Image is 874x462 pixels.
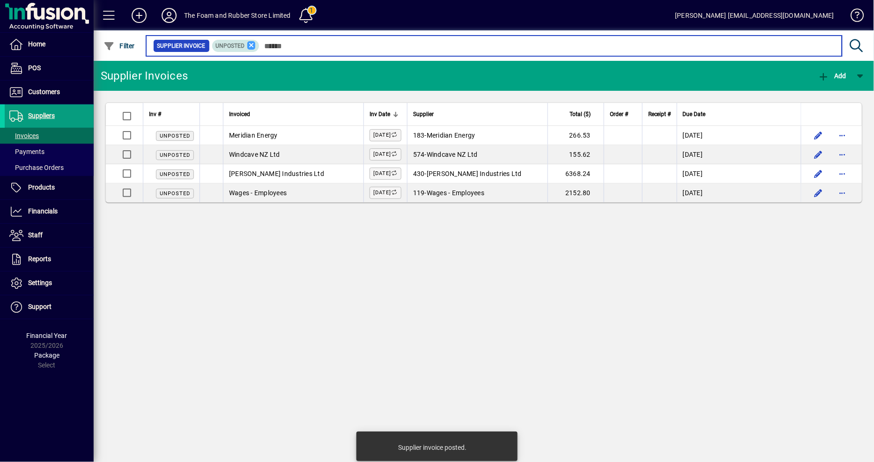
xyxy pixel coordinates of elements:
[229,109,358,119] div: Invoiced
[28,303,52,310] span: Support
[5,33,94,56] a: Home
[413,109,542,119] div: Supplier
[5,200,94,223] a: Financials
[160,133,190,139] span: Unposted
[5,248,94,271] a: Reports
[28,88,60,95] span: Customers
[811,147,826,162] button: Edit
[229,151,280,158] span: Windcave NZ Ltd
[835,166,850,181] button: More options
[370,129,401,141] label: [DATE]
[835,185,850,200] button: More options
[160,171,190,177] span: Unposted
[28,64,41,72] span: POS
[548,183,604,202] td: 2152.80
[160,191,190,197] span: Unposted
[413,132,425,139] span: 183
[28,255,51,263] span: Reports
[370,187,401,199] label: [DATE]
[9,164,64,171] span: Purchase Orders
[816,67,849,84] button: Add
[5,144,94,160] a: Payments
[811,166,826,181] button: Edit
[407,145,548,164] td: -
[370,148,401,161] label: [DATE]
[5,271,94,295] a: Settings
[370,109,401,119] div: Inv Date
[548,145,604,164] td: 155.62
[818,72,846,80] span: Add
[229,109,250,119] span: Invoiced
[9,132,39,139] span: Invoices
[413,109,434,119] span: Supplier
[28,231,43,239] span: Staff
[835,147,850,162] button: More options
[27,332,67,339] span: Financial Year
[34,352,59,359] span: Package
[427,132,475,139] span: Meridian Energy
[149,109,194,119] div: Inv #
[407,164,548,183] td: -
[554,109,599,119] div: Total ($)
[216,43,245,49] span: Unposted
[229,170,324,177] span: [PERSON_NAME] Industries Ltd
[844,2,862,32] a: Knowledge Base
[548,164,604,183] td: 6368.24
[570,109,591,119] span: Total ($)
[427,189,484,197] span: Wages - Employees
[675,8,834,23] div: [PERSON_NAME] [EMAIL_ADDRESS][DOMAIN_NAME]
[648,109,671,119] span: Receipt #
[5,176,94,199] a: Products
[28,112,55,119] span: Suppliers
[229,189,287,197] span: Wages - Employees
[677,164,801,183] td: [DATE]
[677,183,801,202] td: [DATE]
[101,68,188,83] div: Supplier Invoices
[610,109,637,119] div: Order #
[5,81,94,104] a: Customers
[683,109,706,119] span: Due Date
[683,109,795,119] div: Due Date
[811,185,826,200] button: Edit
[370,168,401,180] label: [DATE]
[413,189,425,197] span: 119
[407,183,548,202] td: -
[413,151,425,158] span: 574
[5,224,94,247] a: Staff
[229,132,278,139] span: Meridian Energy
[157,41,206,51] span: Supplier Invoice
[398,443,467,452] div: Supplier invoice posted.
[811,128,826,143] button: Edit
[212,40,259,52] mat-chip: Invoice Status: Unposted
[28,207,58,215] span: Financials
[5,128,94,144] a: Invoices
[548,126,604,145] td: 266.53
[5,57,94,80] a: POS
[835,128,850,143] button: More options
[370,109,390,119] span: Inv Date
[677,126,801,145] td: [DATE]
[427,170,522,177] span: [PERSON_NAME] Industries Ltd
[149,109,161,119] span: Inv #
[184,8,291,23] div: The Foam and Rubber Store Limited
[160,152,190,158] span: Unposted
[28,279,52,286] span: Settings
[677,145,801,164] td: [DATE]
[610,109,628,119] span: Order #
[407,126,548,145] td: -
[124,7,154,24] button: Add
[9,148,44,155] span: Payments
[5,295,94,319] a: Support
[427,151,478,158] span: Windcave NZ Ltd
[154,7,184,24] button: Profile
[28,40,45,48] span: Home
[101,37,137,54] button: Filter
[28,183,55,191] span: Products
[104,42,135,50] span: Filter
[5,160,94,176] a: Purchase Orders
[413,170,425,177] span: 430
